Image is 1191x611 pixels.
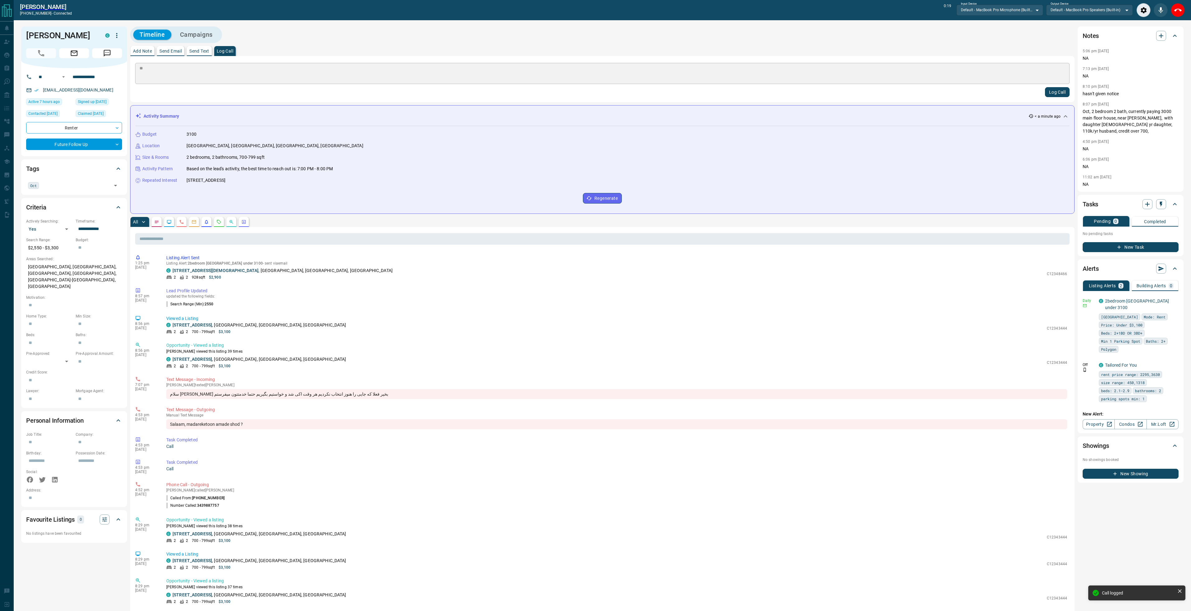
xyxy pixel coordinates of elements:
[26,416,84,425] h2: Personal Information
[1083,242,1179,252] button: New Task
[79,516,82,523] p: 0
[1101,371,1160,378] span: rent price range: 2295,3630
[1083,84,1109,89] p: 8:10 pm [DATE]
[76,388,122,394] p: Mortgage Agent:
[1047,561,1067,567] p: C12343444
[1047,595,1067,601] p: C12343444
[1094,219,1111,223] p: Pending
[26,202,46,212] h2: Criteria
[26,243,73,253] p: $2,550 - $3,300
[186,275,188,280] p: 2
[1135,388,1161,394] span: bathrooms: 2
[187,166,333,172] p: Based on the lead's activity, the best time to reach out is: 7:00 PM - 8:00 PM
[1083,31,1099,41] h2: Notes
[173,531,212,536] a: [STREET_ADDRESS]
[78,99,106,105] span: Signed up [DATE]
[1083,261,1179,276] div: Alerts
[1083,438,1179,453] div: Showings
[26,413,122,428] div: Personal Information
[166,443,1067,450] p: Call
[186,363,188,369] p: 2
[186,599,188,604] p: 2
[187,131,197,138] p: 3100
[173,558,212,563] a: [STREET_ADDRESS]
[1083,73,1179,79] p: NA
[1101,330,1142,336] span: Beds: 2+1BD OR 3BD+
[135,413,157,417] p: 4:53 pm
[135,488,157,492] p: 4:52 pm
[26,388,73,394] p: Lawyer:
[187,154,265,161] p: 2 bedrooms, 2 bathrooms, 700-799 sqft
[1105,298,1169,310] a: 2bedroom [GEOGRAPHIC_DATA] under 3100
[173,592,212,597] a: [STREET_ADDRESS]
[135,387,157,391] p: [DATE]
[1083,55,1179,62] p: NA
[1083,139,1109,144] p: 4:50 pm [DATE]
[167,219,172,224] svg: Lead Browsing Activity
[26,369,122,375] p: Credit Score:
[166,419,1067,429] div: Salaam, madareketoon amade shod ?
[1083,181,1179,188] p: NA
[135,348,157,353] p: 8:56 pm
[166,376,1067,383] p: Text Message - Incoming
[1047,360,1067,365] p: C12343444
[173,356,346,363] p: , [GEOGRAPHIC_DATA], [GEOGRAPHIC_DATA], [GEOGRAPHIC_DATA]
[76,110,122,119] div: Tue Jul 22 2025
[174,329,176,335] p: 2
[1083,197,1179,212] div: Tasks
[192,329,215,335] p: 700 - 799 sqft
[1154,3,1168,17] div: Mute
[142,131,157,138] p: Budget
[135,110,1069,122] div: Activity Summary< a minute ago
[1045,87,1070,97] button: Log Call
[174,363,176,369] p: 2
[166,558,171,563] div: condos.ca
[26,48,56,58] span: Call
[1035,114,1061,119] p: < a minute ago
[26,31,96,40] h1: [PERSON_NAME]
[217,49,233,53] p: Log Call
[166,482,1067,488] p: Phone Call - Outgoing
[1083,457,1179,463] p: No showings booked
[173,322,346,328] p: , [GEOGRAPHIC_DATA], [GEOGRAPHIC_DATA], [GEOGRAPHIC_DATA]
[144,113,179,120] p: Activity Summary
[1101,396,1145,402] span: parking spots min: 1
[135,298,157,303] p: [DATE]
[1083,441,1109,451] h2: Showings
[26,219,73,224] p: Actively Searching:
[1083,229,1179,238] p: No pending tasks
[26,450,73,456] p: Birthday:
[26,98,73,107] div: Sat Aug 16 2025
[1083,419,1115,429] a: Property
[135,588,157,593] p: [DATE]
[135,523,157,527] p: 8:29 pm
[76,450,122,456] p: Possession Date:
[219,599,231,604] p: $3,100
[76,219,122,224] p: Timeframe:
[944,3,951,17] p: 0:19
[189,49,209,53] p: Send Text
[173,531,346,537] p: , [GEOGRAPHIC_DATA], [GEOGRAPHIC_DATA], [GEOGRAPHIC_DATA]
[26,139,122,150] div: Future Follow Up
[142,143,160,149] p: Location
[191,219,196,224] svg: Emails
[1099,363,1103,367] div: condos.ca
[26,256,122,262] p: Areas Searched:
[241,219,246,224] svg: Agent Actions
[1083,264,1099,274] h2: Alerts
[166,495,224,501] p: Called From:
[1083,146,1179,152] p: NA
[26,332,73,338] p: Beds:
[166,413,1067,417] p: Text Message
[1047,326,1067,331] p: C12343444
[1105,363,1137,368] a: Tailored For You
[142,154,169,161] p: Size & Rooms
[30,182,37,189] span: Oct
[20,3,72,11] h2: [PERSON_NAME]
[1083,49,1109,53] p: 5:06 pm [DATE]
[166,437,1067,443] p: Task Completed
[192,565,215,570] p: 700 - 799 sqft
[166,357,171,361] div: condos.ca
[78,110,104,117] span: Claimed [DATE]
[26,200,122,215] div: Criteria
